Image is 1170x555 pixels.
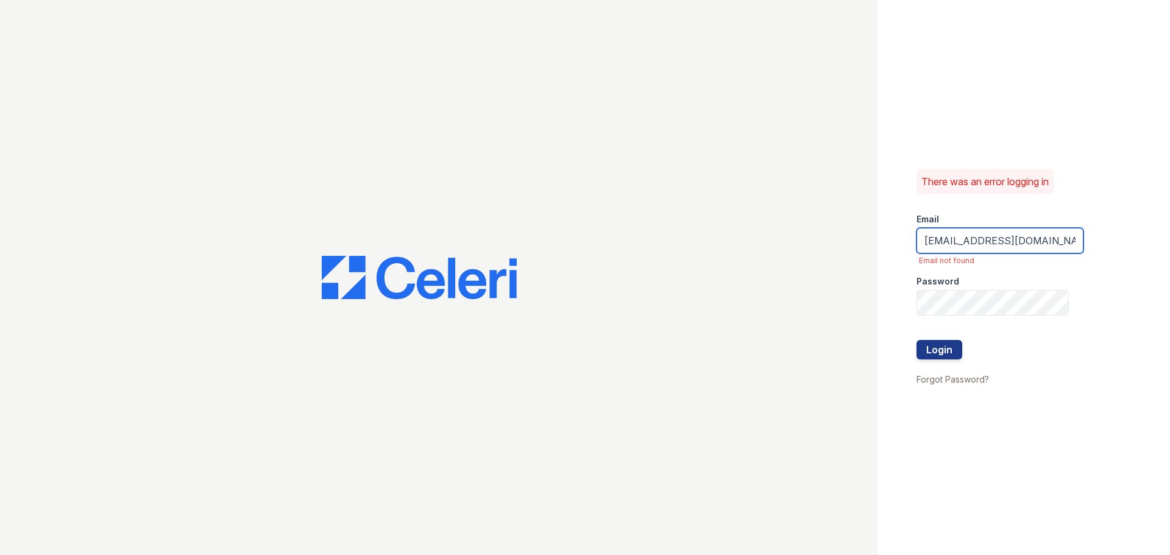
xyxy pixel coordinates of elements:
[919,256,1083,266] span: Email not found
[916,275,959,288] label: Password
[921,174,1049,189] p: There was an error logging in
[916,213,939,225] label: Email
[322,256,517,300] img: CE_Logo_Blue-a8612792a0a2168367f1c8372b55b34899dd931a85d93a1a3d3e32e68fde9ad4.png
[916,374,989,384] a: Forgot Password?
[916,340,962,359] button: Login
